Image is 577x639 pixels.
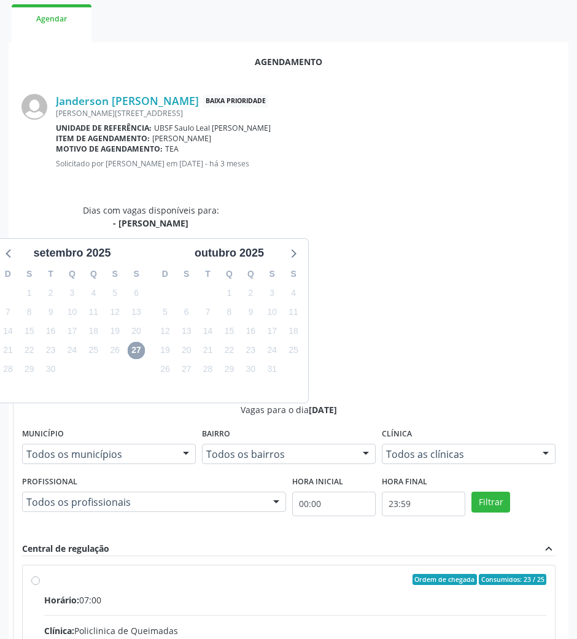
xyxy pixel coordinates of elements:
[44,594,546,606] div: 07:00
[152,133,211,144] span: [PERSON_NAME]
[26,448,171,460] span: Todos os municípios
[263,361,281,378] span: sexta-feira, 31 de outubro de 2025
[199,323,217,340] span: terça-feira, 14 de outubro de 2025
[104,265,126,284] div: S
[263,342,281,359] span: sexta-feira, 24 de outubro de 2025
[21,342,38,359] span: segunda-feira, 22 de setembro de 2025
[261,265,283,284] div: S
[219,265,240,284] div: Q
[128,323,145,340] span: sábado, 20 de setembro de 2025
[382,425,412,444] label: Clínica
[128,303,145,320] span: sábado, 13 de setembro de 2025
[36,14,67,24] span: Agendar
[285,284,302,301] span: sábado, 4 de outubro de 2025
[83,204,219,230] div: Dias com vagas disponíveis para:
[285,342,302,359] span: sábado, 25 de outubro de 2025
[479,574,546,585] span: Consumidos: 23 / 25
[56,94,199,107] a: Janderson [PERSON_NAME]
[128,284,145,301] span: sábado, 6 de setembro de 2025
[44,594,79,606] span: Horário:
[292,473,343,492] label: Hora inicial
[56,108,556,118] div: [PERSON_NAME][STREET_ADDRESS]
[22,542,109,556] div: Central de regulação
[178,361,195,378] span: segunda-feira, 27 de outubro de 2025
[471,492,510,513] button: Filtrar
[21,303,38,320] span: segunda-feira, 8 de setembro de 2025
[56,144,163,154] b: Motivo de agendamento:
[85,323,102,340] span: quinta-feira, 18 de setembro de 2025
[190,245,269,261] div: outubro 2025
[382,492,465,516] input: Selecione o horário
[63,342,80,359] span: quarta-feira, 24 de setembro de 2025
[263,284,281,301] span: sexta-feira, 3 de outubro de 2025
[21,284,38,301] span: segunda-feira, 1 de setembro de 2025
[106,323,123,340] span: sexta-feira, 19 de setembro de 2025
[22,403,556,416] div: Vagas para o dia
[157,361,174,378] span: domingo, 26 de outubro de 2025
[21,361,38,378] span: segunda-feira, 29 de setembro de 2025
[85,284,102,301] span: quinta-feira, 4 de setembro de 2025
[283,265,304,284] div: S
[128,342,145,359] span: sábado, 27 de setembro de 2025
[42,342,60,359] span: terça-feira, 23 de setembro de 2025
[242,303,259,320] span: quinta-feira, 9 de outubro de 2025
[126,265,147,284] div: S
[197,265,219,284] div: T
[165,144,179,154] span: TEA
[63,284,80,301] span: quarta-feira, 3 de setembro de 2025
[199,342,217,359] span: terça-feira, 21 de outubro de 2025
[263,303,281,320] span: sexta-feira, 10 de outubro de 2025
[199,303,217,320] span: terça-feira, 7 de outubro de 2025
[21,94,47,120] img: img
[242,284,259,301] span: quinta-feira, 2 de outubro de 2025
[412,574,477,585] span: Ordem de chegada
[22,473,77,492] label: Profissional
[157,303,174,320] span: domingo, 5 de outubro de 2025
[63,323,80,340] span: quarta-feira, 17 de setembro de 2025
[42,284,60,301] span: terça-feira, 2 de setembro de 2025
[22,425,64,444] label: Município
[40,265,61,284] div: T
[242,342,259,359] span: quinta-feira, 23 de outubro de 2025
[106,284,123,301] span: sexta-feira, 5 de setembro de 2025
[292,492,376,516] input: Selecione o horário
[157,323,174,340] span: domingo, 12 de outubro de 2025
[157,342,174,359] span: domingo, 19 de outubro de 2025
[42,303,60,320] span: terça-feira, 9 de setembro de 2025
[386,448,530,460] span: Todos as clínicas
[106,342,123,359] span: sexta-feira, 26 de setembro de 2025
[220,323,238,340] span: quarta-feira, 15 de outubro de 2025
[56,158,556,169] p: Solicitado por [PERSON_NAME] em [DATE] - há 3 meses
[26,496,261,508] span: Todos os profissionais
[285,303,302,320] span: sábado, 11 de outubro de 2025
[42,361,60,378] span: terça-feira, 30 de setembro de 2025
[263,323,281,340] span: sexta-feira, 17 de outubro de 2025
[21,55,556,68] div: Agendamento
[176,265,197,284] div: S
[83,265,104,284] div: Q
[382,473,427,492] label: Hora final
[44,624,546,637] div: Policlinica de Queimadas
[85,342,102,359] span: quinta-feira, 25 de setembro de 2025
[42,323,60,340] span: terça-feira, 16 de setembro de 2025
[242,361,259,378] span: quinta-feira, 30 de outubro de 2025
[155,265,176,284] div: D
[56,123,152,133] b: Unidade de referência:
[44,625,74,637] span: Clínica:
[202,425,230,444] label: Bairro
[28,245,115,261] div: setembro 2025
[240,265,261,284] div: Q
[18,265,40,284] div: S
[542,542,556,556] i: expand_less
[199,361,217,378] span: terça-feira, 28 de outubro de 2025
[309,404,337,416] span: [DATE]
[83,217,219,230] div: - [PERSON_NAME]
[154,123,271,133] span: UBSF Saulo Leal [PERSON_NAME]
[56,133,150,144] b: Item de agendamento:
[85,303,102,320] span: quinta-feira, 11 de setembro de 2025
[220,284,238,301] span: quarta-feira, 1 de outubro de 2025
[220,342,238,359] span: quarta-feira, 22 de outubro de 2025
[178,323,195,340] span: segunda-feira, 13 de outubro de 2025
[61,265,83,284] div: Q
[220,303,238,320] span: quarta-feira, 8 de outubro de 2025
